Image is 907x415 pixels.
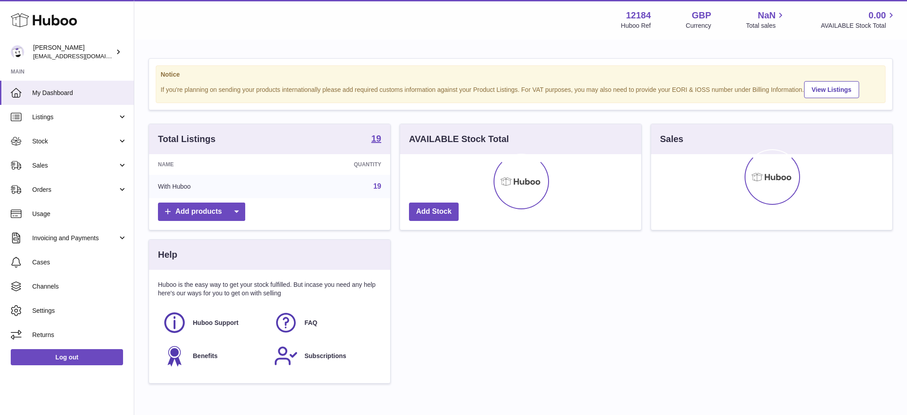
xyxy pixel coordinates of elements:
[746,9,786,30] a: NaN Total sales
[158,133,216,145] h3: Total Listings
[373,182,381,190] a: 19
[33,43,114,61] div: [PERSON_NAME]
[821,22,896,30] span: AVAILABLE Stock Total
[32,161,118,170] span: Sales
[758,9,775,22] span: NaN
[869,9,886,22] span: 0.00
[32,210,127,218] span: Usage
[11,45,24,59] img: internalAdmin-12184@internal.huboo.com
[304,352,346,360] span: Subscriptions
[304,319,317,327] span: FAQ
[626,9,651,22] strong: 12184
[158,203,245,221] a: Add products
[193,352,217,360] span: Benefits
[371,134,381,145] a: 19
[746,22,786,30] span: Total sales
[821,9,896,30] a: 0.00 AVAILABLE Stock Total
[158,249,177,261] h3: Help
[162,311,265,335] a: Huboo Support
[32,258,127,267] span: Cases
[161,80,881,98] div: If you're planning on sending your products internationally please add required customs informati...
[371,134,381,143] strong: 19
[409,203,459,221] a: Add Stock
[660,133,683,145] h3: Sales
[158,281,381,298] p: Huboo is the easy way to get your stock fulfilled. But incase you need any help here's our ways f...
[274,344,376,368] a: Subscriptions
[149,154,276,175] th: Name
[32,186,118,194] span: Orders
[32,282,127,291] span: Channels
[274,311,376,335] a: FAQ
[692,9,711,22] strong: GBP
[32,307,127,315] span: Settings
[162,344,265,368] a: Benefits
[33,52,132,60] span: [EMAIL_ADDRESS][DOMAIN_NAME]
[621,22,651,30] div: Huboo Ref
[32,113,118,121] span: Listings
[276,154,390,175] th: Quantity
[804,81,859,98] a: View Listings
[161,70,881,79] strong: Notice
[32,89,127,97] span: My Dashboard
[149,175,276,198] td: With Huboo
[32,137,118,146] span: Stock
[32,331,127,339] span: Returns
[409,133,509,145] h3: AVAILABLE Stock Total
[193,319,238,327] span: Huboo Support
[686,22,711,30] div: Currency
[11,349,123,365] a: Log out
[32,234,118,242] span: Invoicing and Payments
